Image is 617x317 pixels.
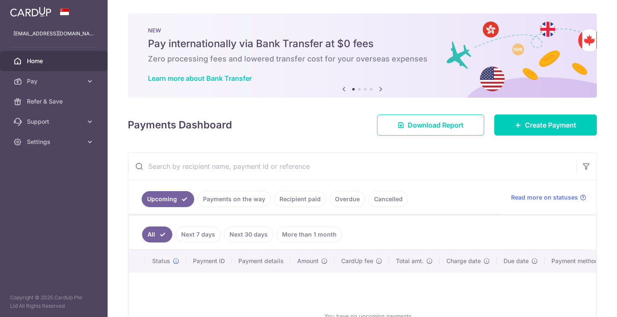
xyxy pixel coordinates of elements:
[396,257,424,265] span: Total amt.
[224,226,273,242] a: Next 30 days
[148,54,577,64] h6: Zero processing fees and lowered transfer cost for your overseas expenses
[232,250,290,272] th: Payment details
[128,153,576,180] input: Search by recipient name, payment id or reference
[504,257,529,265] span: Due date
[369,191,408,207] a: Cancelled
[152,257,170,265] span: Status
[128,13,597,98] img: Bank transfer banner
[545,250,609,272] th: Payment method
[27,138,82,146] span: Settings
[176,226,221,242] a: Next 7 days
[142,191,194,207] a: Upcoming
[128,117,232,133] h4: Payments Dashboard
[297,257,319,265] span: Amount
[10,7,51,17] img: CardUp
[27,77,82,85] span: Pay
[511,193,578,202] span: Read more on statuses
[27,97,82,106] span: Refer & Save
[377,115,484,136] a: Download Report
[446,257,481,265] span: Charge date
[408,120,464,130] span: Download Report
[13,29,94,38] p: [EMAIL_ADDRESS][DOMAIN_NAME]
[148,27,577,34] p: NEW
[274,191,326,207] a: Recipient paid
[186,250,232,272] th: Payment ID
[511,193,586,202] a: Read more on statuses
[494,115,597,136] a: Create Payment
[148,37,577,51] h5: Pay internationally via Bank Transfer at $0 fees
[525,120,576,130] span: Create Payment
[330,191,365,207] a: Overdue
[142,226,172,242] a: All
[148,74,252,83] a: Learn more about Bank Transfer
[27,117,82,126] span: Support
[341,257,373,265] span: CardUp fee
[198,191,271,207] a: Payments on the way
[27,57,82,65] span: Home
[277,226,342,242] a: More than 1 month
